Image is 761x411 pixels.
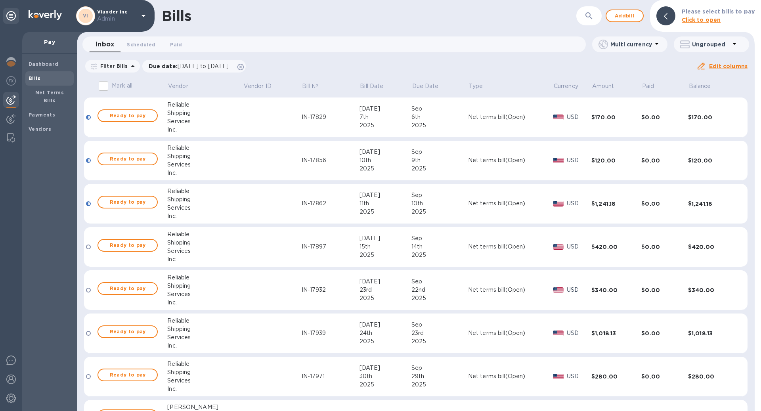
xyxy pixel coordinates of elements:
div: Shipping [167,282,243,290]
div: Net terms bill [468,372,505,380]
p: Pay [29,38,71,46]
button: Addbill [606,10,644,22]
div: Net terms bill [468,113,505,121]
span: Scheduled [127,40,155,49]
div: 10th [411,199,468,208]
div: Unpin categories [3,8,19,24]
p: Balance [689,82,711,90]
img: USD [553,374,564,379]
div: 6th [411,113,468,121]
div: (Open) [468,199,553,208]
p: Paid [642,82,654,90]
div: 2025 [411,121,468,130]
span: Ready to pay [105,197,151,207]
button: Ready to pay [98,153,158,165]
div: Inc. [167,126,243,134]
div: $170.00 [591,113,641,121]
div: Shipping [167,195,243,204]
div: $1,241.18 [591,200,641,208]
p: Filter Bills [97,63,128,69]
div: 2025 [411,251,468,259]
b: Payments [29,112,55,118]
div: 30th [359,372,411,380]
div: [DATE] [359,277,411,286]
img: USD [553,287,564,293]
div: Inc. [167,212,243,220]
div: 2025 [359,337,411,346]
img: Logo [29,10,62,20]
div: 2025 [411,164,468,173]
div: Inc. [167,385,243,393]
img: USD [553,201,564,206]
div: (Open) [468,329,553,337]
button: Ready to pay [98,239,158,252]
img: Foreign exchange [6,76,16,86]
button: Ready to pay [98,369,158,381]
div: Shipping [167,368,243,377]
p: Vendor ID [244,82,272,90]
p: USD [567,243,591,251]
p: Mark all [112,82,132,90]
div: 24th [359,329,411,337]
div: Sep [411,234,468,243]
div: (Open) [468,372,553,380]
div: Sep [411,191,468,199]
div: $0.00 [641,157,688,164]
div: Services [167,204,243,212]
div: $120.00 [688,157,738,164]
p: USD [567,156,591,164]
div: (Open) [468,286,553,294]
div: Sep [411,364,468,372]
span: Paid [170,40,182,49]
p: USD [567,199,591,208]
div: 14th [411,243,468,251]
span: Vendor ID [244,82,282,90]
img: USD [553,244,564,250]
div: Reliable [167,273,243,282]
div: Inc. [167,298,243,307]
div: $280.00 [688,373,738,380]
p: Bill Date [360,82,383,90]
div: 2025 [411,337,468,346]
div: Services [167,247,243,255]
div: Services [167,333,243,342]
div: Due date:[DATE] to [DATE] [142,60,246,73]
p: Currency [554,82,578,90]
span: Amount [592,82,625,90]
p: USD [567,372,591,380]
div: Sep [411,148,468,156]
div: $0.00 [641,373,688,380]
div: [DATE] [359,105,411,113]
u: Edit columns [709,63,748,69]
span: Inbox [96,39,114,50]
img: USD [553,115,564,120]
div: $340.00 [688,286,738,294]
div: 15th [359,243,411,251]
div: $0.00 [641,329,688,337]
div: IN-17897 [302,243,359,251]
div: Reliable [167,187,243,195]
button: Ready to pay [98,109,158,122]
b: Click to open [682,17,721,23]
div: Inc. [167,169,243,177]
div: Inc. [167,255,243,264]
b: Vendors [29,126,52,132]
button: Ready to pay [98,325,158,338]
span: Paid [642,82,665,90]
span: [DATE] to [DATE] [178,63,229,69]
span: Bill № [302,82,329,90]
p: Vendor [168,82,188,90]
div: Net terms bill [468,199,505,208]
div: Inc. [167,342,243,350]
div: $170.00 [688,113,738,121]
b: VI [83,13,88,19]
div: (Open) [468,156,553,164]
div: 2025 [411,380,468,389]
span: Ready to pay [105,111,151,120]
div: IN-17932 [302,286,359,294]
div: Sep [411,105,468,113]
p: Amount [592,82,614,90]
div: $420.00 [591,243,641,251]
b: Please select bills to pay [682,8,755,15]
div: Shipping [167,152,243,161]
